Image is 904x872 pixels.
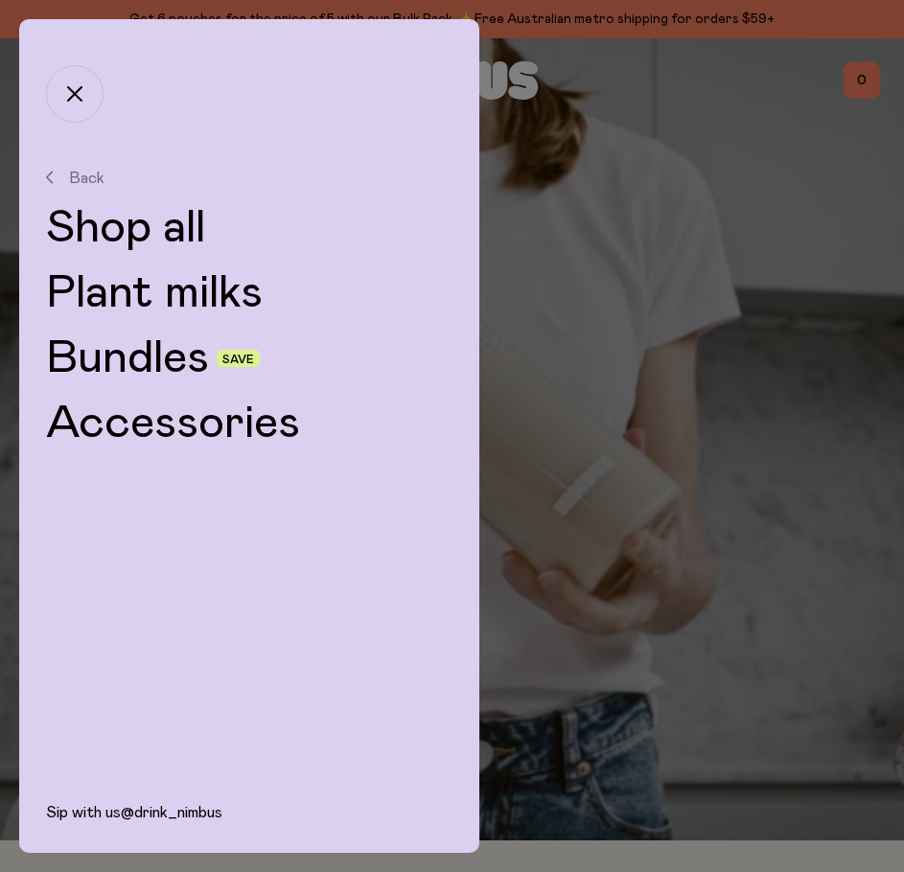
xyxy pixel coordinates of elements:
[19,803,479,853] div: Sip with us
[69,169,104,186] span: Back
[46,335,209,381] a: Bundles
[121,805,222,820] a: @drink_nimbus
[222,354,254,365] span: Save
[46,270,452,316] a: Plant milks
[46,205,452,251] a: Shop all
[46,401,452,447] a: Accessories
[46,169,452,186] button: Back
